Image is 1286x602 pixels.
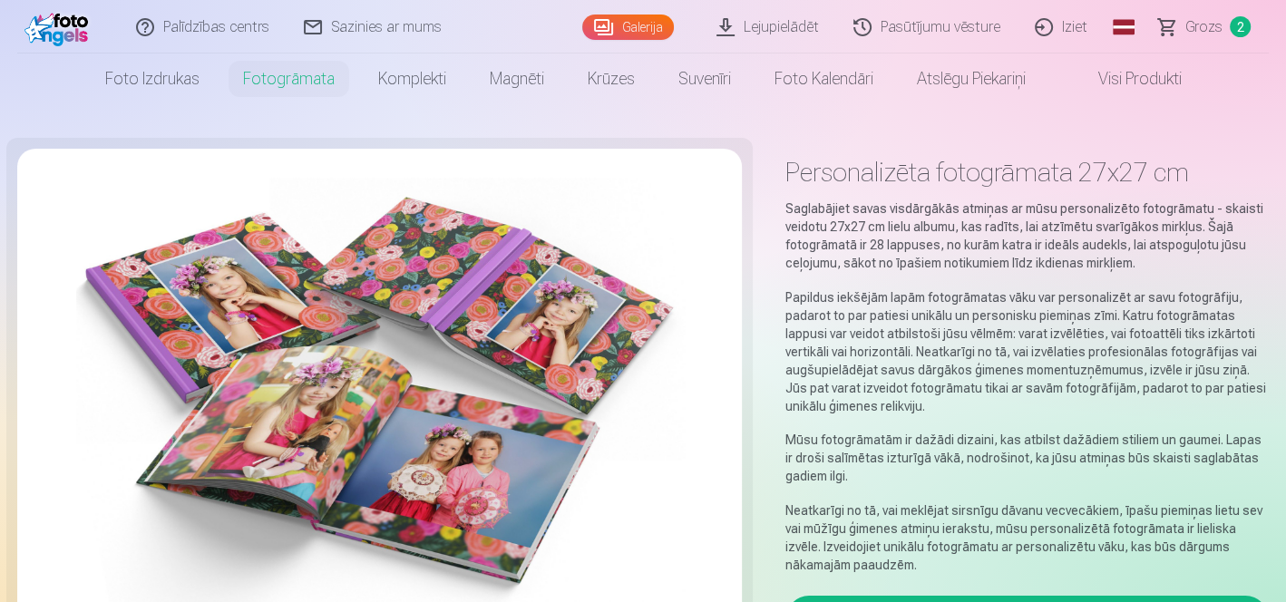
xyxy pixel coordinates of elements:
a: Suvenīri [657,53,753,104]
span: Grozs [1185,16,1223,38]
a: Foto izdrukas [83,53,221,104]
a: Komplekti [356,53,468,104]
a: Atslēgu piekariņi [895,53,1047,104]
a: Magnēti [468,53,566,104]
h1: Personalizēta fotogrāmata 27x27 cm [785,156,1269,189]
a: Foto kalendāri [753,53,895,104]
a: Visi produkti [1047,53,1203,104]
p: Papildus iekšējām lapām fotogrāmatas vāku var personalizēt ar savu fotogrāfiju, padarot to par pa... [785,288,1269,415]
span: 2 [1230,16,1251,37]
a: Galerija [582,15,674,40]
p: Neatkarīgi no tā, vai meklējat sirsnīgu dāvanu vecvecākiem, īpašu piemiņas lietu sev vai mūžīgu ģ... [785,501,1269,574]
p: Mūsu fotogrāmatām ir dažādi dizaini, kas atbilst dažādiem stiliem un gaumei. Lapas ir droši salīm... [785,431,1269,485]
a: Fotogrāmata [221,53,356,104]
a: Krūzes [566,53,657,104]
img: /fa1 [24,7,94,46]
p: Saglabājiet savas visdārgākās atmiņas ar mūsu personalizēto fotogrāmatu - skaisti veidotu 27x27 c... [785,199,1269,272]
